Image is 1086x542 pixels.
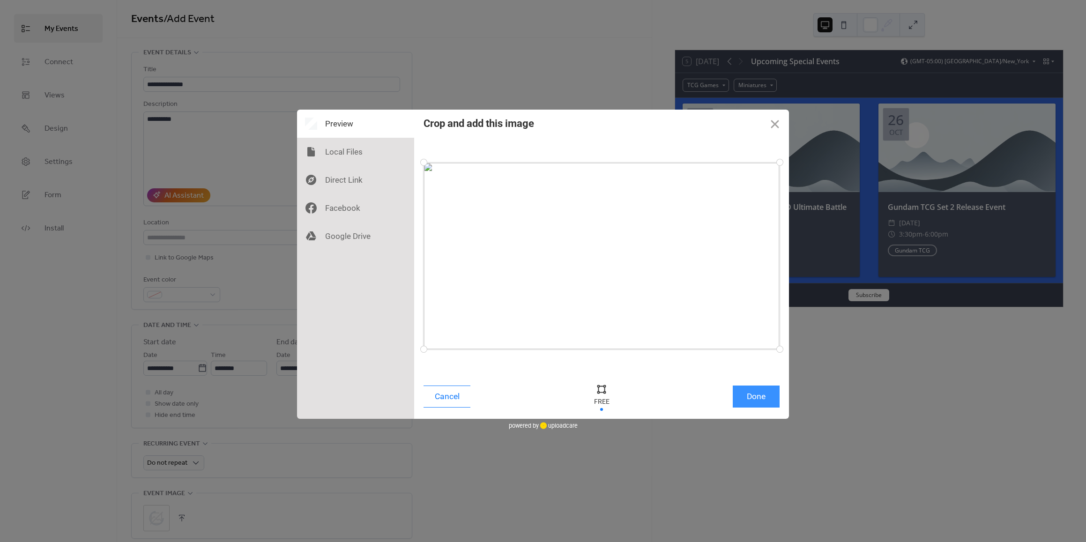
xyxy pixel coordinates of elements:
[297,194,414,222] div: Facebook
[297,166,414,194] div: Direct Link
[539,422,578,429] a: uploadcare
[509,419,578,433] div: powered by
[297,222,414,250] div: Google Drive
[297,110,414,138] div: Preview
[733,386,780,408] button: Done
[297,138,414,166] div: Local Files
[761,110,789,138] button: Close
[424,386,470,408] button: Cancel
[424,118,534,129] div: Crop and add this image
